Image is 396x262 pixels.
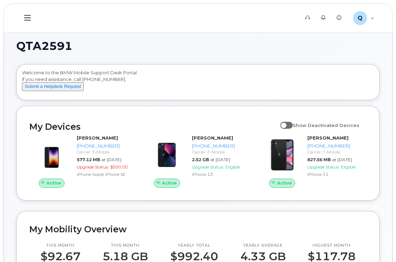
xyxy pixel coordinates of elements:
[29,121,277,132] h2: My Devices
[192,135,233,141] strong: [PERSON_NAME]
[40,243,81,248] p: This month
[192,157,209,162] span: 2.52 GB
[22,69,374,97] div: Welcome to the BMW Mobile Support Desk Portal If you need assistance, call [PHONE_NUMBER].
[192,143,248,149] div: [PHONE_NUMBER]
[170,243,218,248] p: Yearly total
[77,143,133,149] div: [PHONE_NUMBER]
[277,180,292,186] span: Active
[29,224,367,234] h2: My Mobility Overview
[240,243,286,248] p: Yearly average
[307,149,364,155] div: Carrier: T-Mobile
[22,82,84,91] button: Submit a Helpdesk Request
[77,149,133,155] div: Carrier: T-Mobile
[341,164,356,170] span: Eligible
[293,122,359,128] span: Show Deactivated Devices
[77,171,133,177] div: iPhone Apple iPhone SE
[307,135,349,141] strong: [PERSON_NAME]
[150,138,184,172] img: image20231002-3703462-1ig824h.jpeg
[280,119,286,124] input: Show Deactivated Devices
[308,243,356,248] p: Highest month
[103,243,148,248] p: This month
[266,138,299,172] img: iPhone_11.jpg
[192,164,224,170] span: Upgrade Status:
[35,138,68,172] img: image20231002-3703462-10zne2t.jpeg
[192,171,248,177] div: iPhone 13
[192,149,248,155] div: Carrier: T-Mobile
[225,164,240,170] span: Eligible
[46,180,61,186] span: Active
[102,157,121,162] span: at [DATE]
[307,143,364,149] div: [PHONE_NUMBER]
[332,157,352,162] span: at [DATE]
[110,164,128,170] span: $500.00
[144,135,251,188] a: Active[PERSON_NAME][PHONE_NUMBER]Carrier: T-Mobile2.52 GBat [DATE]Upgrade Status:EligibleiPhone 13
[22,83,84,89] a: Submit a Helpdesk Request
[210,157,230,162] span: at [DATE]
[162,180,177,186] span: Active
[366,232,391,257] iframe: Messenger Launcher
[307,157,331,162] span: 827.56 MB
[16,41,72,51] span: QTA2591
[260,135,367,188] a: Active[PERSON_NAME][PHONE_NUMBER]Carrier: T-Mobile827.56 MBat [DATE]Upgrade Status:EligibleiPhone 11
[77,164,109,170] span: Upgrade Status:
[77,157,100,162] span: 577.12 MB
[29,135,136,188] a: Active[PERSON_NAME][PHONE_NUMBER]Carrier: T-Mobile577.12 MBat [DATE]Upgrade Status:$500.00iPhone ...
[307,164,339,170] span: Upgrade Status:
[77,135,118,141] strong: [PERSON_NAME]
[307,171,364,177] div: iPhone 11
